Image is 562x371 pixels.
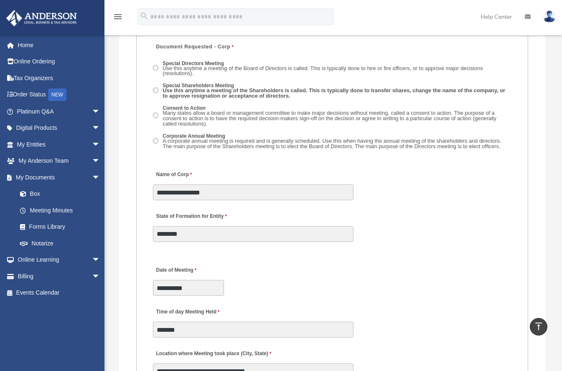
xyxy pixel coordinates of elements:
[163,138,501,149] span: A corporate annual meeting is required and is generally scheduled. Use this when having the annua...
[6,53,113,70] a: Online Ordering
[92,169,109,186] span: arrow_drop_down
[92,120,109,137] span: arrow_drop_down
[163,110,496,127] span: Many states allow a board or management committee to make major decisions without meeting, called...
[92,268,109,285] span: arrow_drop_down
[156,44,231,50] span: Document Requested - Corp
[153,265,232,276] label: Date of Meeting
[163,65,483,77] span: Use this anytime a meeting of the Board of Directors is called. This is typically done to hire or...
[6,252,113,268] a: Online Learningarrow_drop_down
[160,105,511,128] label: Consent to Action
[163,87,505,99] span: Use this anytime a meeting of the Shareholders is called. This is typically done to transfer shar...
[4,10,79,26] img: Anderson Advisors Platinum Portal
[6,169,113,186] a: My Documentsarrow_drop_down
[534,321,544,331] i: vertical_align_top
[113,15,123,22] a: menu
[6,120,113,136] a: Digital Productsarrow_drop_down
[6,136,113,153] a: My Entitiesarrow_drop_down
[6,86,113,103] a: Order StatusNEW
[92,153,109,170] span: arrow_drop_down
[6,285,113,301] a: Events Calendar
[160,82,511,101] label: Special Shareholders Meeting
[6,153,113,169] a: My Anderson Teamarrow_drop_down
[12,219,113,235] a: Forms Library
[92,136,109,153] span: arrow_drop_down
[92,103,109,120] span: arrow_drop_down
[48,88,66,101] div: NEW
[160,133,511,151] label: Corporate Annual Meeting
[12,202,109,219] a: Meeting Minutes
[543,10,556,23] img: User Pic
[12,235,113,252] a: Notarize
[6,37,113,53] a: Home
[6,103,113,120] a: Platinum Q&Aarrow_drop_down
[140,11,149,20] i: search
[153,306,232,318] label: Time of day Meeting Held
[160,60,511,78] label: Special Directors Meeting
[92,252,109,269] span: arrow_drop_down
[153,211,229,222] label: State of Formation for Entity
[113,12,123,22] i: menu
[530,318,547,336] a: vertical_align_top
[6,70,113,86] a: Tax Organizers
[153,169,194,181] label: Name of Corp
[153,348,273,359] label: Location where Meeting took place (City, State)
[12,186,113,202] a: Box
[6,268,113,285] a: Billingarrow_drop_down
